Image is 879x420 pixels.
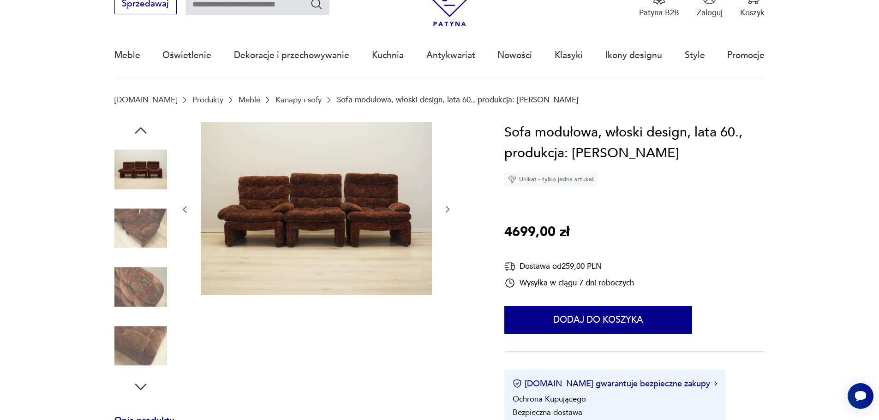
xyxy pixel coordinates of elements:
p: Patyna B2B [639,7,679,18]
a: Style [685,34,705,77]
h1: Sofa modułowa, włoski design, lata 60., produkcja: [PERSON_NAME] [504,122,765,164]
iframe: Smartsupp widget button [848,383,873,409]
li: Ochrona Kupującego [513,394,586,404]
a: Meble [239,95,260,104]
a: Nowości [497,34,532,77]
img: Zdjęcie produktu Sofa modułowa, włoski design, lata 60., produkcja: Włochy [201,122,432,296]
a: Antykwariat [426,34,475,77]
img: Ikona strzałki w prawo [714,381,717,386]
p: Koszyk [740,7,765,18]
div: Unikat - tylko jedna sztuka! [504,172,598,186]
a: Klasyki [555,34,583,77]
a: Produkty [192,95,223,104]
a: Kanapy i sofy [275,95,322,104]
div: Wysyłka w ciągu 7 dni roboczych [504,278,634,289]
img: Ikona dostawy [504,260,515,272]
p: 4699,00 zł [504,222,569,243]
a: Meble [114,34,140,77]
a: Kuchnia [372,34,404,77]
a: Ikony designu [605,34,662,77]
img: Ikona diamentu [508,175,516,183]
p: Zaloguj [697,7,723,18]
div: Dostawa od 259,00 PLN [504,260,634,272]
button: Dodaj do koszyka [504,306,692,334]
img: Zdjęcie produktu Sofa modułowa, włoski design, lata 60., produkcja: Włochy [114,261,167,314]
p: Sofa modułowa, włoski design, lata 60., produkcja: [PERSON_NAME] [337,95,579,104]
img: Zdjęcie produktu Sofa modułowa, włoski design, lata 60., produkcja: Włochy [114,143,167,196]
li: Bezpieczna dostawa [513,407,582,418]
a: Promocje [727,34,765,77]
a: Sprzedawaj [114,1,177,8]
a: Oświetlenie [162,34,211,77]
img: Zdjęcie produktu Sofa modułowa, włoski design, lata 60., produkcja: Włochy [114,202,167,254]
a: [DOMAIN_NAME] [114,95,177,104]
button: [DOMAIN_NAME] gwarantuje bezpieczne zakupy [513,378,717,390]
img: Zdjęcie produktu Sofa modułowa, włoski design, lata 60., produkcja: Włochy [114,319,167,372]
a: Dekoracje i przechowywanie [234,34,349,77]
img: Ikona certyfikatu [513,379,522,388]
